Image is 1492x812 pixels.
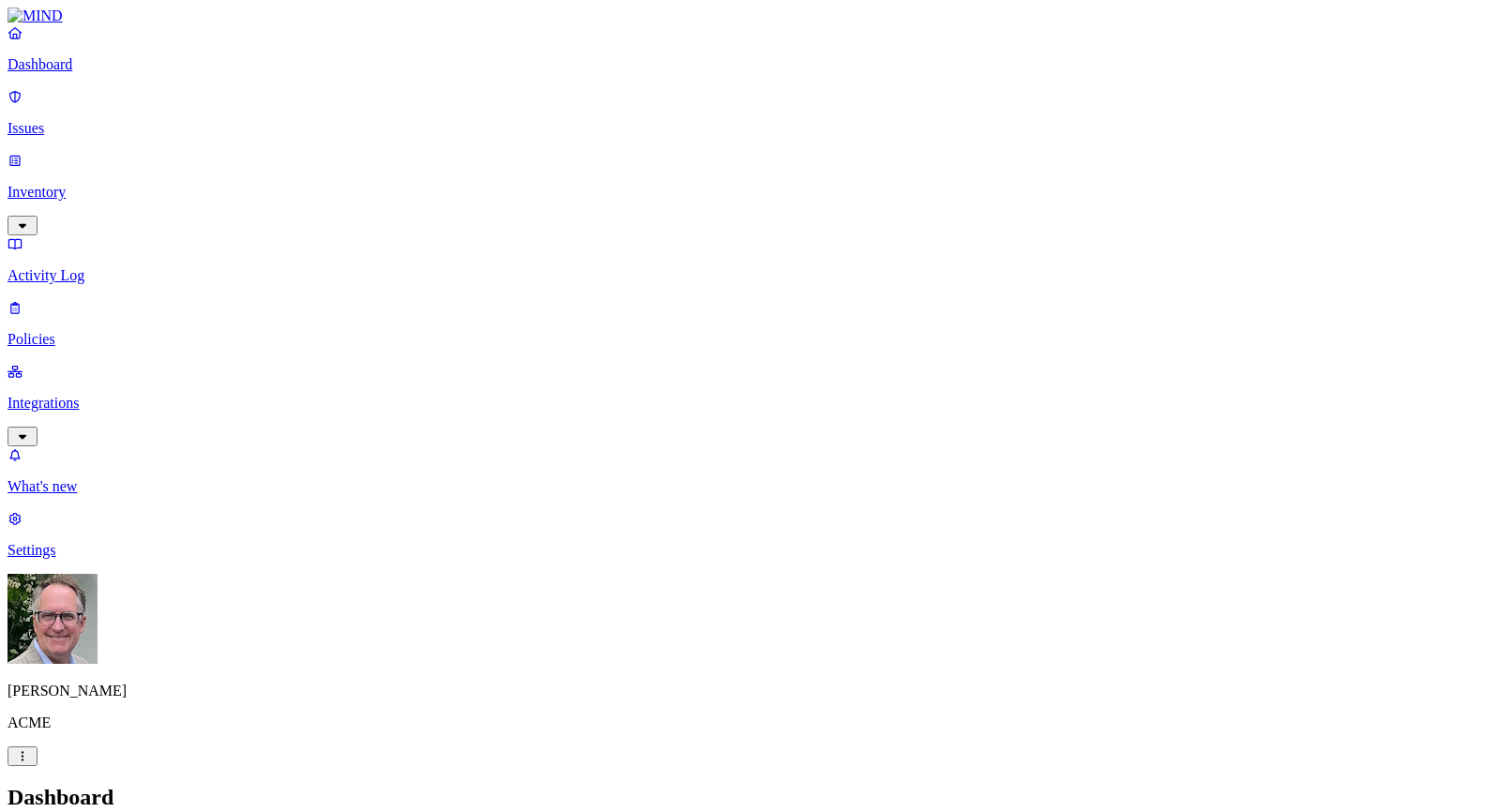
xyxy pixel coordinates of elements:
p: ACME [8,714,1484,731]
p: Integrations [8,395,1484,412]
p: Inventory [8,184,1484,201]
p: [PERSON_NAME] [8,683,1484,699]
p: Policies [8,331,1484,348]
p: Dashboard [8,56,1484,73]
a: Inventory [8,152,1484,233]
a: Settings [8,510,1484,559]
a: Integrations [8,363,1484,444]
a: Activity Log [8,235,1484,284]
img: MIND [8,8,63,24]
a: Dashboard [8,24,1484,73]
a: What's new [8,446,1484,495]
p: What's new [8,478,1484,495]
p: Settings [8,542,1484,559]
a: MIND [8,8,1484,24]
p: Issues [8,120,1484,137]
h2: Dashboard [8,785,1484,810]
a: Policies [8,299,1484,348]
img: Greg Stolhand [8,574,98,664]
p: Activity Log [8,267,1484,284]
a: Issues [8,88,1484,137]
